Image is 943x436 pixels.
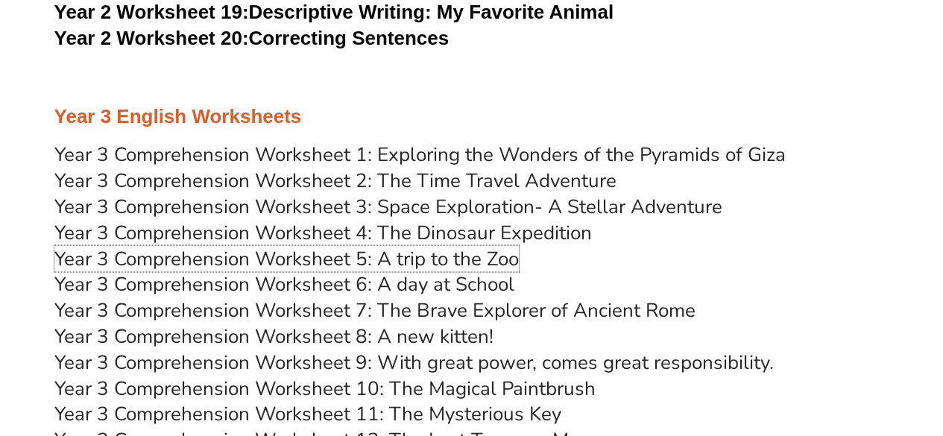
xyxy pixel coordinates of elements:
[54,219,592,245] a: Year 3 Comprehension Worksheet 4: The Dinosaur Expedition
[54,400,561,426] a: Year 3 Comprehension Worksheet 11: The Mysterious Key
[54,375,596,401] a: Year 3 Comprehension Worksheet 10: The Magical Paintbrush
[54,193,722,219] a: Year 3 Comprehension Worksheet 3: Space Exploration- A Stellar Adventure
[54,27,450,49] a: Year 2 Worksheet 20:Correcting Sentences
[54,271,514,297] a: Year 3 Comprehension Worksheet 6: A day at School
[54,323,493,349] a: Year 3 Comprehension Worksheet 8: A new kitten!
[54,1,249,23] span: Year 2 Worksheet 19:
[54,167,616,193] a: Year 3 Comprehension Worksheet 2: The Time Travel Adventure
[54,141,786,167] a: Year 3 Comprehension Worksheet 1: Exploring the Wonders of the Pyramids of Giza
[54,104,889,130] h3: Year 3 English Worksheets
[54,245,519,271] a: Year 3 Comprehension Worksheet 5: A trip to the Zoo
[54,27,249,49] span: Year 2 Worksheet 20:
[695,268,943,436] iframe: Chat Widget
[54,1,614,23] a: Year 2 Worksheet 19:Descriptive Writing: My Favorite Animal
[54,297,696,323] a: Year 3 Comprehension Worksheet 7: The Brave Explorer of Ancient Rome
[54,349,774,375] a: Year 3 Comprehension Worksheet 9: With great power, comes great responsibility.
